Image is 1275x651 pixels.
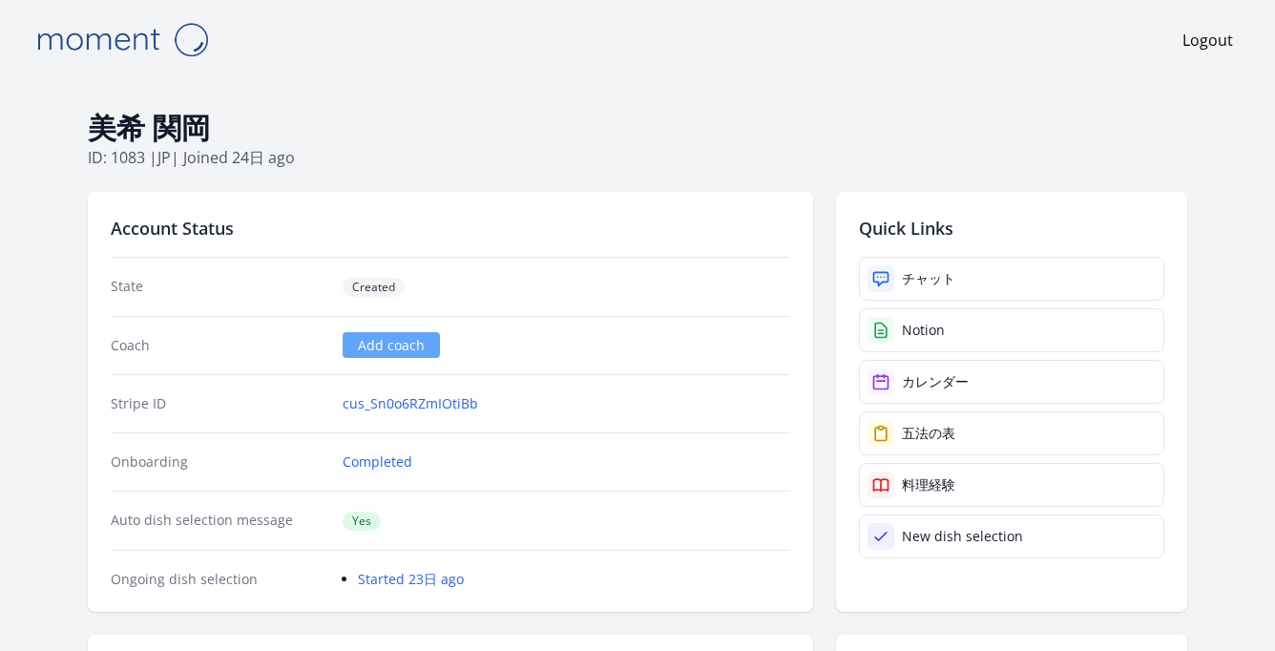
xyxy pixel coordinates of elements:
span: Yes [343,512,381,531]
a: Add coach [343,332,440,358]
dt: Stripe ID [111,394,327,413]
a: 料理経験 [859,463,1164,507]
div: カレンダー [902,372,969,391]
img: Moment [27,15,218,64]
dt: Coach [111,336,327,355]
dt: State [111,277,327,297]
h2: Quick Links [859,215,1164,241]
dt: Auto dish selection message [111,511,327,531]
h2: Account Status [111,215,790,241]
a: Started 23日 ago [358,570,464,588]
dt: Ongoing dish selection [111,570,327,589]
div: Notion [902,321,945,340]
dt: Onboarding [111,452,327,472]
p: ID: 1083 | | Joined 24日 ago [88,146,1187,169]
a: 五法の表 [859,411,1164,455]
a: Completed [343,452,412,472]
a: cus_Sn0o6RZmIOtiBb [343,394,478,413]
a: New dish selection [859,514,1164,558]
div: New dish selection [902,527,1023,546]
a: カレンダー [859,360,1164,404]
span: Created [343,278,405,297]
span: jp [157,147,171,168]
a: Notion [859,308,1164,352]
div: 料理経験 [902,475,955,494]
a: チャット [859,257,1164,301]
div: 五法の表 [902,424,955,443]
h1: 美希 関岡 [88,110,1187,146]
a: Logout [1182,29,1233,52]
div: チャット [902,269,955,288]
